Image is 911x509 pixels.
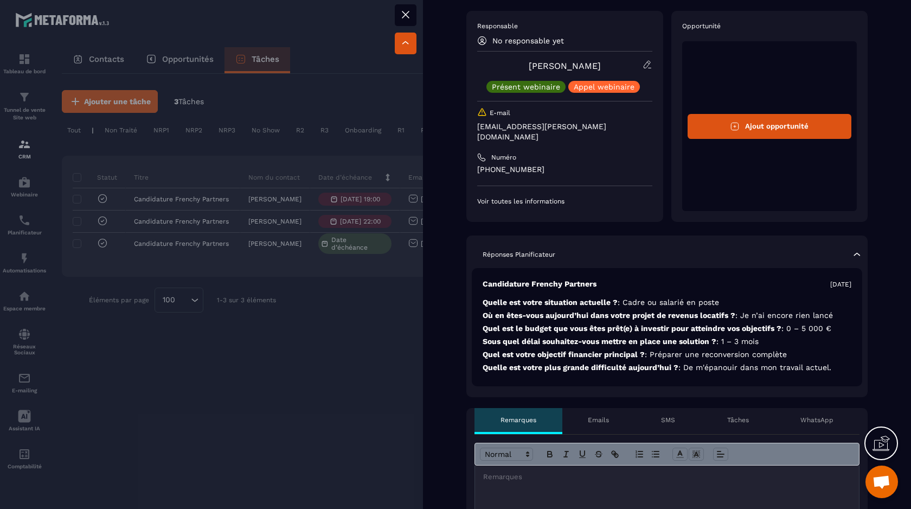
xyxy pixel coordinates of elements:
[477,22,652,30] p: Responsable
[678,363,831,372] span: : De m'épanouir dans mon travail actuel.
[477,197,652,206] p: Voir toutes les informations
[492,36,564,45] p: No responsable yet
[716,337,759,346] span: : 1 – 3 mois
[477,164,652,175] p: [PHONE_NUMBER]
[501,416,536,424] p: Remarques
[483,279,596,289] p: Candidature Frenchy Partners
[483,297,851,308] p: Quelle est votre situation actuelle ?
[477,122,652,142] p: [EMAIL_ADDRESS][PERSON_NAME][DOMAIN_NAME]
[529,61,601,71] a: [PERSON_NAME]
[483,250,555,259] p: Réponses Planificateur
[645,350,787,359] span: : Préparer une reconversion complète
[682,22,857,30] p: Opportunité
[574,83,634,91] p: Appel webinaire
[865,466,898,498] div: Mở cuộc trò chuyện
[483,336,851,347] p: Sous quel délai souhaitez-vous mettre en place une solution ?
[483,323,851,334] p: Quel est le budget que vous êtes prêt(e) à investir pour atteindre vos objectifs ?
[661,416,675,424] p: SMS
[588,416,609,424] p: Emails
[618,298,719,307] span: : Cadre ou salarié en poste
[483,349,851,360] p: Quel est votre objectif financier principal ?
[830,280,851,289] p: [DATE]
[492,83,560,91] p: Présent webinaire
[727,416,749,424] p: Tâches
[735,311,833,320] span: : Je n’ai encore rien lancé
[483,310,851,321] p: Où en êtes-vous aujourd’hui dans votre projet de revenus locatifs ?
[781,324,831,333] span: : 0 – 5 000 €
[483,362,851,373] p: Quelle est votre plus grande difficulté aujourd’hui ?
[491,153,516,162] p: Numéro
[490,109,510,117] p: E-mail
[800,416,833,424] p: WhatsApp
[688,114,852,139] button: Ajout opportunité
